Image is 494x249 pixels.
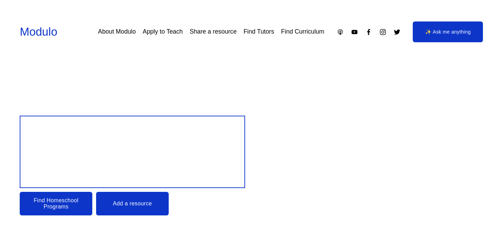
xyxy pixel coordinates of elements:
[20,25,57,38] a: Modulo
[20,192,92,215] a: Find Homeschool Programs
[393,28,401,36] a: Twitter
[190,26,237,38] a: Share a resource
[143,26,183,38] a: Apply to Teach
[98,26,136,38] a: About Modulo
[243,26,274,38] a: Find Tutors
[413,21,483,42] a: ✨ Ask me anything
[281,26,324,38] a: Find Curriculum
[337,28,344,36] a: Apple Podcasts
[351,28,358,36] a: YouTube
[379,28,386,36] a: Instagram
[27,125,229,179] span: Design your child’s Education
[365,28,372,36] a: Facebook
[96,192,169,215] a: Add a resource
